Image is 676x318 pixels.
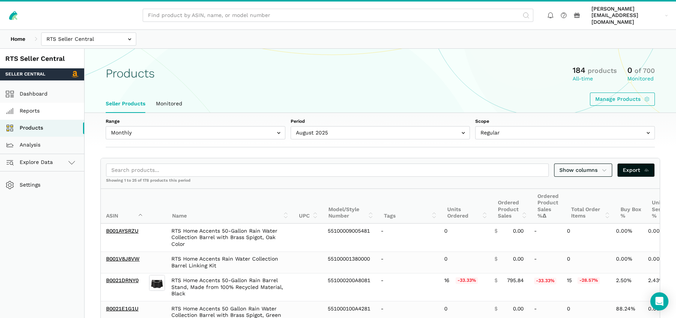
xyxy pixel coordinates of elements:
[611,273,643,301] td: 2.50%
[5,71,45,78] span: Seller Central
[494,306,497,312] span: $
[507,277,524,284] span: 795.84
[106,256,140,262] a: B001V8J8VW
[627,65,632,75] span: 0
[643,224,673,252] td: 0.00%
[376,252,439,273] td: -
[101,189,148,224] th: ASIN: activate to sort column descending
[513,256,524,262] span: 0.00
[439,252,489,273] td: 0
[291,126,470,139] input: August 2025
[444,277,450,284] span: 16
[475,118,655,125] label: Scope
[322,252,376,273] td: 55100001380000
[589,4,671,27] a: [PERSON_NAME][EMAIL_ADDRESS][DOMAIN_NAME]
[8,158,53,167] span: Explore Data
[101,178,660,188] div: Showing 1 to 25 of 178 products this period
[106,228,139,234] a: B001AYSRZU
[106,126,285,139] input: Monthly
[151,95,188,113] a: Monitored
[577,277,600,284] span: -28.57%
[456,277,478,284] span: -33.33%
[494,277,497,284] span: $
[623,166,650,174] span: Export
[322,224,376,252] td: 55100009005481
[106,118,285,125] label: Range
[100,95,151,113] a: Seller Products
[106,164,549,177] input: Search products...
[5,54,79,63] div: RTS Seller Central
[106,306,139,312] a: B0021E1G1U
[493,189,532,224] th: Ordered Product Sales: activate to sort column ascending
[322,273,376,301] td: 551000200A8081
[323,189,379,224] th: Model/Style Number: activate to sort column ascending
[294,189,323,224] th: UPC: activate to sort column ascending
[643,273,673,301] td: 2.43%
[513,306,524,312] span: 0.00
[166,273,293,301] td: RTS Home Accents 50-Gallon Rain Barrel Stand, Made from 100% Recycled Material, Black
[166,252,293,273] td: RTS Home Accents Rain Water Collection Barrel Linking Kit
[650,292,668,310] div: Open Intercom Messenger
[643,252,673,273] td: 0.00%
[143,9,533,22] input: Find product by ASIN, name, or model number
[529,252,562,273] td: -
[634,67,655,74] span: of 700
[106,277,139,283] a: B0021DRNY0
[5,32,31,46] a: Home
[41,32,136,46] input: RTS Seller Central
[573,76,617,82] div: All-time
[106,67,155,80] h1: Products
[379,189,442,224] th: Tags: activate to sort column ascending
[166,224,293,252] td: RTS Home Accents 50-Gallon Rain Water Collection Barrel with Brass Spigot, Oak Color
[588,67,617,74] span: products
[611,252,643,273] td: 0.00%
[376,224,439,252] td: -
[529,224,562,252] td: -
[591,6,662,26] span: [PERSON_NAME][EMAIL_ADDRESS][DOMAIN_NAME]
[532,189,566,224] th: Ordered Product Sales %Δ
[291,118,470,125] label: Period
[475,126,655,139] input: Regular
[590,93,655,106] a: Manage Products
[615,189,647,224] th: Buy Box %
[534,278,557,284] span: -33.33%
[513,228,524,235] span: 0.00
[442,189,493,224] th: Units Ordered: activate to sort column ascending
[611,224,643,252] td: 0.00%
[554,164,612,177] a: Show columns
[494,228,497,235] span: $
[573,65,585,75] span: 184
[559,166,607,174] span: Show columns
[562,224,611,252] td: 0
[617,164,655,177] a: Export
[627,76,655,82] div: Monitored
[562,252,611,273] td: 0
[376,273,439,301] td: -
[566,189,615,224] th: Total Order Items: activate to sort column ascending
[567,277,572,284] span: 15
[439,224,489,252] td: 0
[149,275,165,291] img: RTS Home Accents 50-Gallon Rain Barrel Stand, Made from 100% Recycled Material, Black
[494,256,497,262] span: $
[167,189,294,224] th: Name: activate to sort column ascending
